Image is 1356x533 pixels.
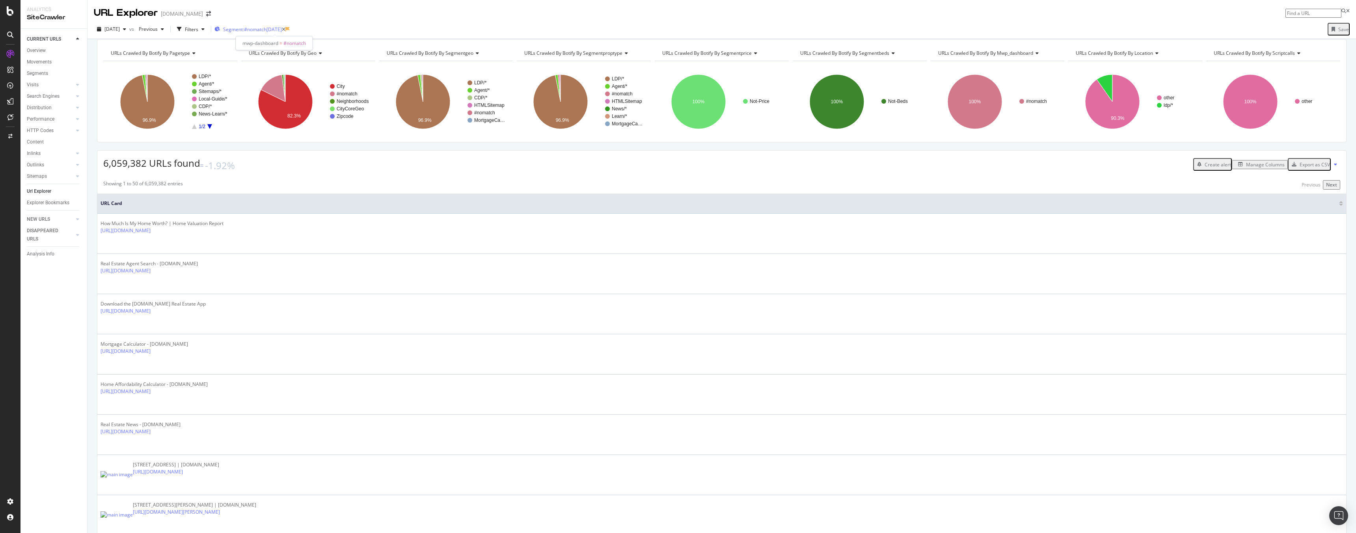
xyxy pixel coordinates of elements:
[800,50,889,56] span: URLs Crawled By Botify By segmentbeds
[199,74,211,79] text: LDP/*
[27,92,60,101] div: Search Engines
[101,260,198,267] div: Real Estate Agent Search - [DOMAIN_NAME]
[612,99,642,104] text: HTMLSitemap
[101,511,133,518] img: main image
[1214,50,1295,56] span: URLs Crawled By Botify By scriptcalls
[655,67,788,136] div: A chart.
[27,81,39,89] div: Visits
[888,99,908,104] text: Not-Beds
[337,114,354,119] text: Zipcode
[1338,26,1349,33] div: Save
[1285,9,1341,18] input: Find a URL
[27,149,41,158] div: Inlinks
[111,50,190,56] span: URLs Crawled By Botify By pagetype
[27,127,54,135] div: HTTP Codes
[379,67,512,136] svg: A chart.
[27,250,54,258] div: Analysis Info
[337,91,358,97] text: #nomatch
[247,47,368,60] h4: URLs Crawled By Botify By geo
[101,200,1337,207] span: URL Card
[969,99,981,104] text: 100%
[1300,161,1330,168] div: Export as CSV
[750,99,769,104] text: Not-Price
[1288,158,1331,171] button: Export as CSV
[27,69,48,78] div: Segments
[1164,95,1174,101] text: other
[136,26,158,32] span: Previous
[103,157,200,170] span: 6,059,382 URLs found
[27,149,74,158] a: Inlinks
[174,23,208,35] button: Filters
[101,428,151,435] a: [URL][DOMAIN_NAME]
[27,104,74,112] a: Distribution
[831,99,843,104] text: 100%
[27,138,82,146] a: Content
[387,50,473,56] span: URLs Crawled By Botify By segmentgeo
[199,124,205,129] text: 1/2
[1076,50,1153,56] span: URLs Crawled By Botify By location
[1302,99,1312,104] text: other
[612,91,633,97] text: #nomatch
[524,50,622,56] span: URLs Crawled By Botify By segmentproptype
[185,26,198,33] div: Filters
[101,471,133,478] img: main image
[133,501,256,509] div: [STREET_ADDRESS][PERSON_NAME] | [DOMAIN_NAME]
[199,111,227,117] text: News-Learn/*
[27,199,69,207] div: Explorer Bookmarks
[94,6,158,20] div: URL Explorer
[27,104,52,112] div: Distribution
[612,84,628,89] text: Agent/*
[199,81,214,87] text: Agent/*
[27,47,82,55] a: Overview
[27,250,82,258] a: Analysis Info
[474,117,505,123] text: MortgageCa…
[101,421,181,428] div: Real Estate News - [DOMAIN_NAME]
[266,26,282,33] div: [DATE]
[385,47,506,60] h4: URLs Crawled By Botify By segmentgeo
[1206,67,1340,136] div: A chart.
[109,47,230,60] h4: URLs Crawled By Botify By pagetype
[101,341,188,348] div: Mortgage Calculator - [DOMAIN_NAME]
[103,67,237,136] div: A chart.
[287,113,301,119] text: 82.3%
[200,164,203,167] img: Equal
[104,26,120,32] span: 2025 Aug. 24th
[101,267,151,274] a: [URL][DOMAIN_NAME]
[241,67,375,136] svg: A chart.
[27,115,54,123] div: Performance
[27,58,52,66] div: Movements
[101,388,151,395] a: [URL][DOMAIN_NAME]
[27,92,74,101] a: Search Engines
[27,13,81,22] div: SiteCrawler
[94,23,129,35] button: [DATE]
[662,50,752,56] span: URLs Crawled By Botify By segmentprice
[249,50,317,56] span: URLs Crawled By Botify By geo
[27,35,61,43] div: CURRENT URLS
[938,50,1033,56] span: URLs Crawled By Botify By mwp_dashboard
[1326,181,1337,188] div: Next
[27,215,74,224] a: NEW URLS
[27,215,50,224] div: NEW URLS
[242,40,278,47] span: mwp-dashboard
[199,104,212,109] text: CDP/*
[1232,160,1288,169] button: Manage Columns
[474,95,488,101] text: CDP/*
[27,47,46,55] div: Overview
[27,199,82,207] a: Explorer Bookmarks
[27,187,82,196] a: Url Explorer
[103,180,183,189] div: Showing 1 to 50 of 6,059,382 entries
[793,67,927,136] div: A chart.
[1074,47,1195,60] h4: URLs Crawled By Botify By location
[1164,102,1173,108] text: ldp/*
[133,468,183,475] a: [URL][DOMAIN_NAME]
[161,10,203,18] div: [DOMAIN_NAME]
[1068,67,1202,136] div: A chart.
[937,47,1058,60] h4: URLs Crawled By Botify By mwp_dashboard
[27,138,44,146] div: Content
[223,26,266,33] span: Segment: #nomatch
[523,47,644,60] h4: URLs Crawled By Botify By segmentproptype
[27,127,74,135] a: HTTP Codes
[1299,181,1323,188] button: Previous
[27,187,51,196] div: Url Explorer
